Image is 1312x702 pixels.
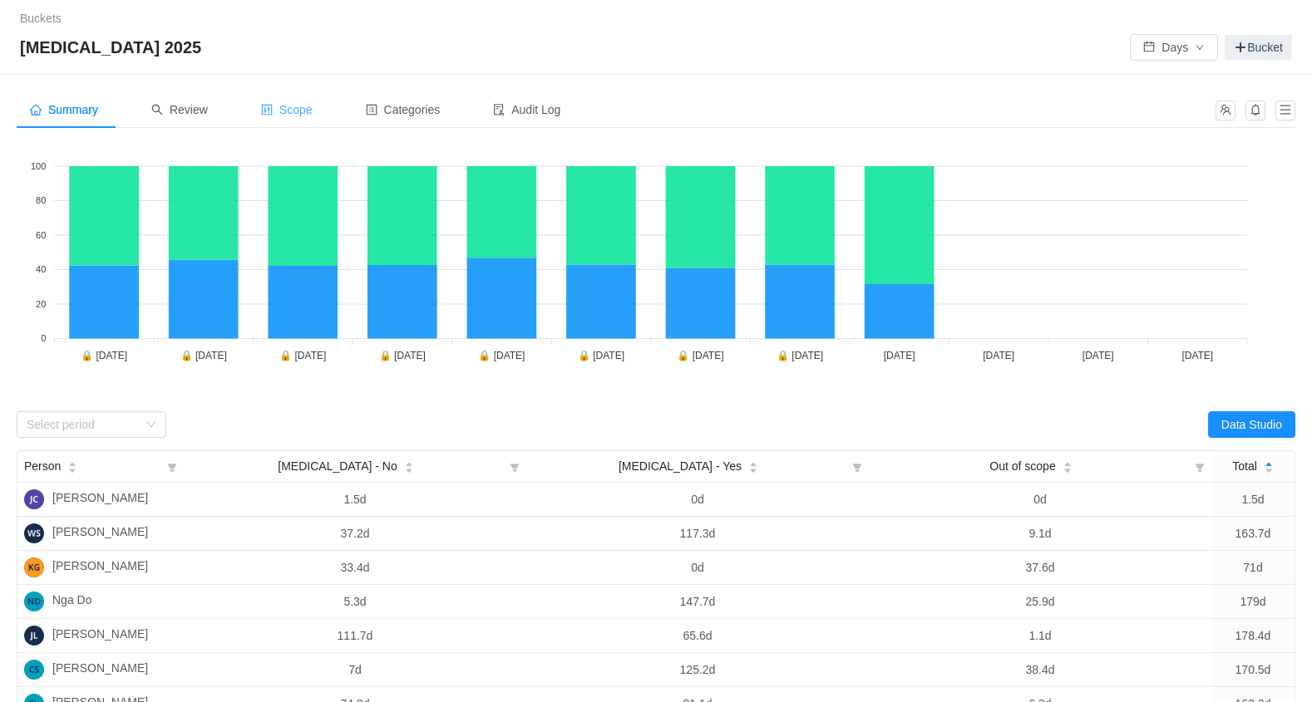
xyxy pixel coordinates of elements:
i: icon: caret-down [1063,466,1072,471]
span: Total [1232,458,1257,475]
td: 5.3d [184,585,526,619]
span: Summary [30,103,98,116]
td: 0d [869,483,1211,517]
span: [MEDICAL_DATA] - No [278,458,397,475]
td: 0d [526,483,869,517]
td: 37.2d [184,517,526,551]
i: icon: control [261,104,273,115]
i: icon: caret-down [1264,466,1273,471]
tspan: 🔒 [DATE] [777,349,823,361]
i: icon: filter [1188,451,1211,482]
button: icon: team [1216,101,1236,120]
button: Data Studio [1208,411,1295,438]
td: 1.5d [184,483,526,517]
tspan: [DATE] [1181,350,1213,361]
tspan: 🔒 [DATE] [180,349,227,361]
td: 38.4d [869,653,1211,687]
span: [MEDICAL_DATA] 2025 [20,34,211,61]
td: 9.1d [869,517,1211,551]
img: ND [24,592,44,611]
td: 1.5d [1211,483,1295,517]
span: Audit Log [493,103,560,116]
span: [PERSON_NAME] [52,557,148,577]
tspan: 100 [31,161,46,171]
i: icon: caret-down [404,466,413,471]
img: CS [24,660,44,680]
div: Select period [27,416,138,433]
span: Out of scope [989,458,1055,475]
div: Sort [748,459,758,471]
i: icon: audit [493,104,505,115]
i: icon: filter [846,451,869,482]
td: 7d [184,653,526,687]
span: Categories [366,103,441,116]
tspan: 20 [36,299,46,309]
tspan: 🔒 [DATE] [81,349,127,361]
td: 125.2d [526,653,869,687]
td: 178.4d [1211,619,1295,653]
i: icon: caret-up [68,460,77,465]
img: KG [24,557,44,577]
i: icon: caret-up [749,460,758,465]
i: icon: caret-up [1063,460,1072,465]
td: 117.3d [526,517,869,551]
tspan: [DATE] [1083,350,1114,361]
span: Review [151,103,208,116]
td: 179d [1211,585,1295,619]
tspan: 40 [36,264,46,274]
i: icon: caret-down [68,466,77,471]
td: 25.9d [869,585,1211,619]
td: 0d [526,551,869,585]
button: icon: calendarDaysicon: down [1130,34,1218,61]
div: Sort [404,459,414,471]
div: Sort [67,459,77,471]
i: icon: home [30,104,42,115]
tspan: 🔒 [DATE] [379,349,426,361]
td: 163.7d [1211,517,1295,551]
tspan: [DATE] [884,350,915,361]
i: icon: caret-up [1264,460,1273,465]
div: Sort [1063,459,1073,471]
span: [PERSON_NAME] [52,489,148,509]
td: 71d [1211,551,1295,585]
td: 33.4d [184,551,526,585]
i: icon: search [151,104,163,115]
span: [PERSON_NAME] [52,660,148,680]
button: icon: bell [1245,101,1265,120]
td: 37.6d [869,551,1211,585]
span: [PERSON_NAME] [52,523,148,543]
i: icon: down [146,420,156,431]
i: icon: caret-up [404,460,413,465]
tspan: 0 [41,333,46,343]
span: [PERSON_NAME] [52,626,148,646]
img: JL [24,626,44,646]
div: Sort [1264,459,1274,471]
img: WS [24,523,44,543]
i: icon: caret-down [749,466,758,471]
span: [MEDICAL_DATA] - Yes [619,458,742,475]
a: Bucket [1225,35,1292,60]
td: 147.7d [526,585,869,619]
span: Scope [261,103,313,116]
td: 1.1d [869,619,1211,653]
span: Person [24,458,61,475]
td: 170.5d [1211,653,1295,687]
td: 111.7d [184,619,526,653]
tspan: 🔒 [DATE] [279,349,326,361]
tspan: 80 [36,195,46,205]
i: icon: filter [503,451,526,482]
i: icon: profile [366,104,377,115]
img: JC [24,489,44,509]
tspan: 🔒 [DATE] [578,349,624,361]
a: Buckets [20,12,62,25]
td: 65.6d [526,619,869,653]
tspan: 🔒 [DATE] [677,349,723,361]
span: Nga Do [52,592,91,611]
tspan: [DATE] [983,350,1014,361]
tspan: 🔒 [DATE] [478,349,525,361]
button: icon: menu [1275,101,1295,120]
tspan: 60 [36,230,46,240]
i: icon: filter [160,451,184,482]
